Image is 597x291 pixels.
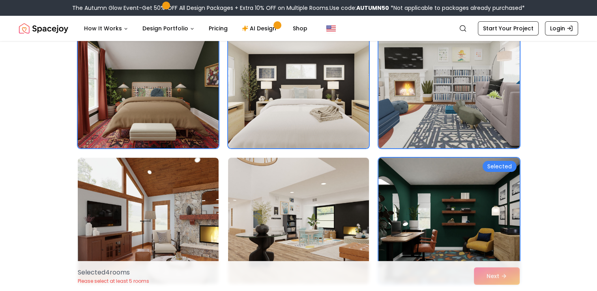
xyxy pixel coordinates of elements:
[72,4,525,12] div: The Autumn Glow Event-Get 50% OFF All Design Packages + Extra 10% OFF on Multiple Rooms.
[202,21,234,36] a: Pricing
[286,21,314,36] a: Shop
[78,268,149,277] p: Selected 4 room s
[356,4,389,12] b: AUTUMN50
[225,155,372,287] img: Room room-5
[78,21,314,36] nav: Main
[228,22,369,148] img: Room room-2
[78,22,219,148] img: Room room-1
[378,158,519,284] img: Room room-6
[136,21,201,36] button: Design Portfolio
[236,21,285,36] a: AI Design
[483,161,517,172] div: Selected
[478,21,539,35] a: Start Your Project
[78,278,149,284] p: Please select at least 5 rooms
[326,24,336,33] img: United States
[19,21,68,36] a: Spacejoy
[329,4,389,12] span: Use code:
[19,21,68,36] img: Spacejoy Logo
[19,16,578,41] nav: Global
[545,21,578,35] a: Login
[78,158,219,284] img: Room room-4
[378,22,519,148] img: Room room-3
[78,21,135,36] button: How It Works
[389,4,525,12] span: *Not applicable to packages already purchased*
